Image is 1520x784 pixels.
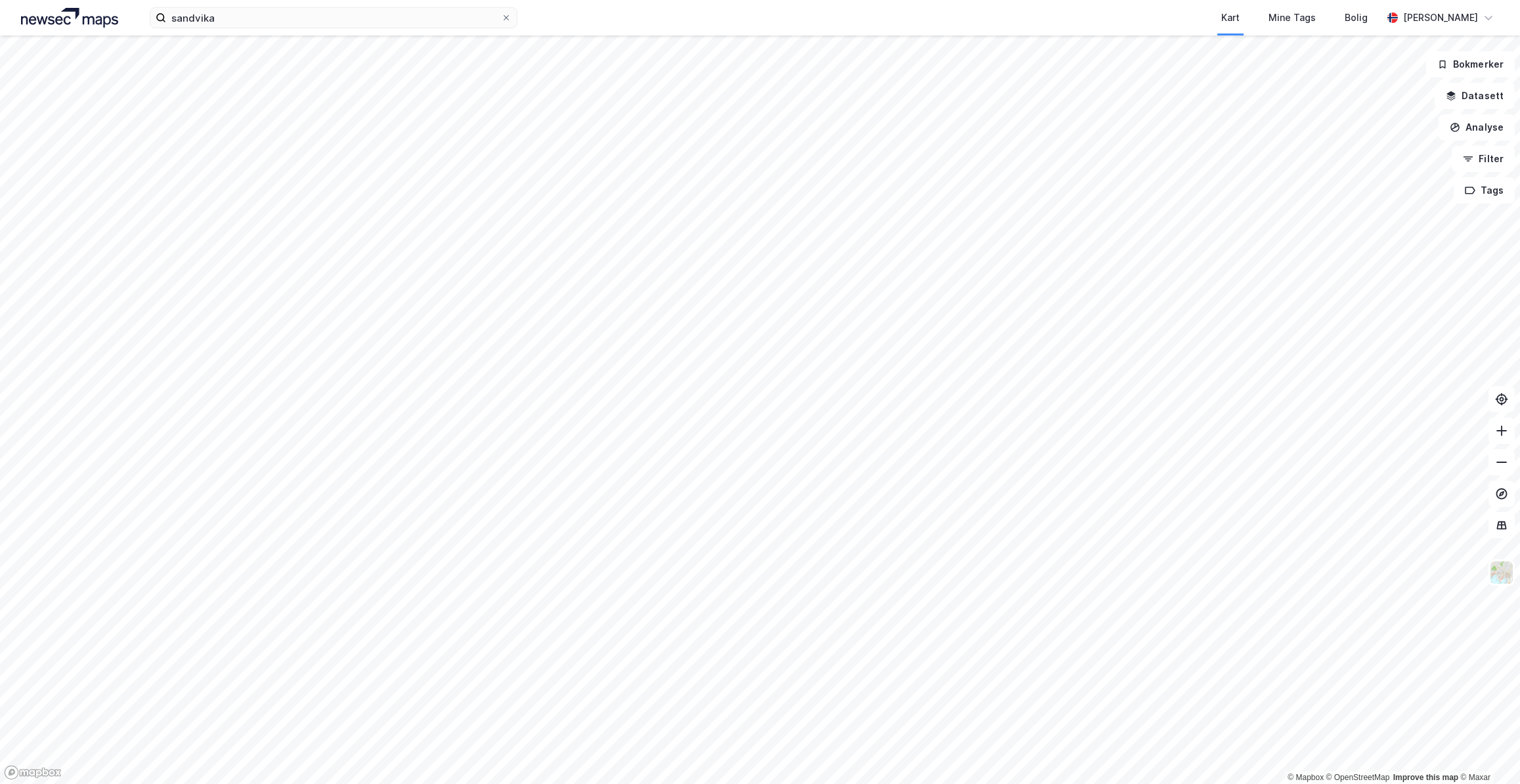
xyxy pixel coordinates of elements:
button: Datasett [1435,83,1515,109]
a: Improve this map [1393,773,1458,782]
button: Filter [1452,146,1515,172]
button: Tags [1454,177,1515,204]
a: Mapbox homepage [4,765,62,780]
button: Bokmerker [1426,51,1515,77]
img: Z [1489,560,1514,585]
a: Mapbox [1288,773,1324,782]
div: Mine Tags [1269,10,1316,26]
div: [PERSON_NAME] [1403,10,1478,26]
iframe: Chat Widget [1454,721,1520,784]
div: Kart [1221,10,1240,26]
button: Analyse [1439,114,1515,141]
img: logo.a4113a55bc3d86da70a041830d287a7e.svg [21,8,118,28]
div: Bolig [1345,10,1368,26]
a: OpenStreetMap [1326,773,1390,782]
input: Søk på adresse, matrikkel, gårdeiere, leietakere eller personer [166,8,501,28]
